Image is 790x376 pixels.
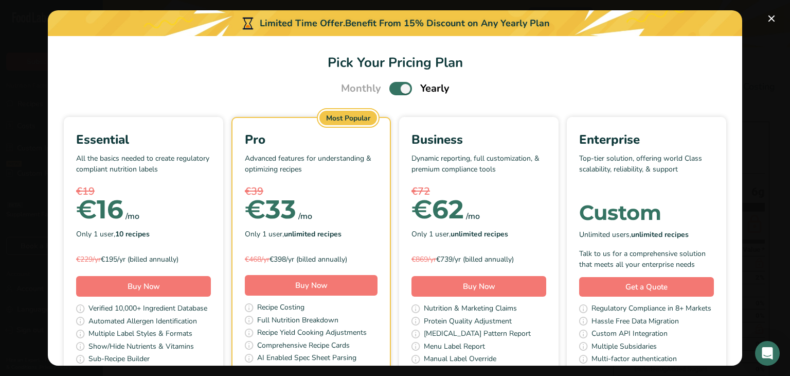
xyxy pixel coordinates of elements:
[245,194,265,225] span: €
[345,16,550,30] div: Benefit From 15% Discount on Any Yearly Plan
[298,210,312,223] div: /mo
[284,229,342,239] b: unlimited recipes
[245,254,378,265] div: €398/yr (billed annually)
[625,281,668,293] span: Get a Quote
[115,229,150,239] b: 10 recipes
[245,199,296,220] div: 33
[591,328,668,341] span: Custom API Integration
[411,199,464,220] div: 62
[125,210,139,223] div: /mo
[76,254,211,265] div: €195/yr (billed annually)
[76,184,211,199] div: €19
[76,254,101,264] span: €229/yr
[411,276,546,297] button: Buy Now
[88,303,207,316] span: Verified 10,000+ Ingredient Database
[411,194,432,225] span: €
[411,254,436,264] span: €869/yr
[755,341,780,366] div: Open Intercom Messenger
[579,202,714,223] div: Custom
[76,229,150,240] span: Only 1 user,
[341,81,381,96] span: Monthly
[631,230,689,240] b: unlimited recipes
[411,130,546,149] div: Business
[257,352,356,365] span: AI Enabled Spec Sheet Parsing
[295,280,328,290] span: Buy Now
[257,302,304,315] span: Recipe Costing
[579,248,714,270] div: Talk to us for a comprehensive solution that meets all your enterprise needs
[76,276,211,297] button: Buy Now
[128,281,160,292] span: Buy Now
[424,328,531,341] span: [MEDICAL_DATA] Pattern Report
[424,303,517,316] span: Nutrition & Marketing Claims
[48,10,742,36] div: Limited Time Offer.
[424,353,496,366] span: Manual Label Override
[88,353,150,366] span: Sub-Recipe Builder
[88,316,197,329] span: Automated Allergen Identification
[319,111,377,125] div: Most Popular
[579,153,714,184] p: Top-tier solution, offering world Class scalability, reliability, & support
[579,277,714,297] a: Get a Quote
[591,303,711,316] span: Regulatory Compliance in 8+ Markets
[257,315,338,328] span: Full Nutrition Breakdown
[257,327,367,340] span: Recipe Yield Cooking Adjustments
[245,130,378,149] div: Pro
[76,199,123,220] div: 16
[60,53,730,73] h1: Pick Your Pricing Plan
[591,316,679,329] span: Hassle Free Data Migration
[591,341,657,354] span: Multiple Subsidaries
[451,229,508,239] b: unlimited recipes
[411,184,546,199] div: €72
[424,316,512,329] span: Protein Quality Adjustment
[76,153,211,184] p: All the basics needed to create regulatory compliant nutrition labels
[245,275,378,296] button: Buy Now
[424,341,485,354] span: Menu Label Report
[76,130,211,149] div: Essential
[257,340,350,353] span: Comprehensive Recipe Cards
[245,184,378,199] div: €39
[463,281,495,292] span: Buy Now
[579,130,714,149] div: Enterprise
[420,81,450,96] span: Yearly
[466,210,480,223] div: /mo
[245,229,342,240] span: Only 1 user,
[245,254,270,264] span: €468/yr
[245,153,378,184] p: Advanced features for understanding & optimizing recipes
[411,254,546,265] div: €739/yr (billed annually)
[88,341,194,354] span: Show/Hide Nutrients & Vitamins
[88,328,192,341] span: Multiple Label Styles & Formats
[76,194,97,225] span: €
[411,153,546,184] p: Dynamic reporting, full customization, & premium compliance tools
[579,229,689,240] span: Unlimited users,
[411,229,508,240] span: Only 1 user,
[591,353,677,366] span: Multi-factor authentication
